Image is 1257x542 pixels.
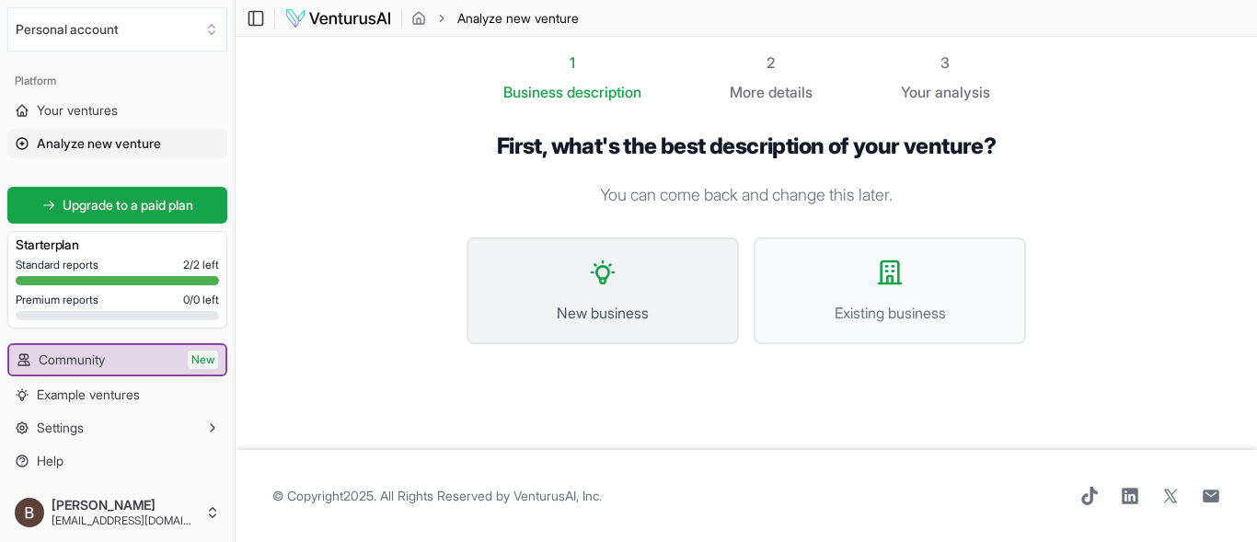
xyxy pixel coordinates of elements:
[7,490,227,535] button: [PERSON_NAME][EMAIL_ADDRESS][DOMAIN_NAME]
[16,236,219,254] h3: Starter plan
[754,237,1026,344] button: Existing business
[7,7,227,52] button: Select an organization
[63,196,193,214] span: Upgrade to a paid plan
[7,66,227,96] div: Platform
[457,9,579,28] span: Analyze new venture
[513,488,599,503] a: VenturusAI, Inc
[7,413,227,443] button: Settings
[15,498,44,527] img: ACg8ocJft3wruE2Md6CEY_k-z3h6nVI_Kf-rNsI1LgVGumgZRGYytw=s96-c
[730,52,813,74] div: 2
[730,81,765,103] span: More
[7,129,227,158] a: Analyze new venture
[774,302,1006,324] span: Existing business
[7,446,227,476] a: Help
[52,497,198,513] span: [PERSON_NAME]
[768,83,813,101] span: details
[935,83,990,101] span: analysis
[567,83,641,101] span: description
[7,380,227,409] a: Example ventures
[503,81,563,103] span: Business
[411,9,579,28] nav: breadcrumb
[37,101,118,120] span: Your ventures
[37,386,140,404] span: Example ventures
[16,258,98,272] span: Standard reports
[7,96,227,125] a: Your ventures
[901,81,931,103] span: Your
[37,134,161,153] span: Analyze new venture
[39,351,105,369] span: Community
[9,345,225,375] a: CommunityNew
[503,52,641,74] div: 1
[901,52,990,74] div: 3
[467,133,1026,160] h1: First, what's the best description of your venture?
[284,7,392,29] img: logo
[37,419,84,437] span: Settings
[37,452,63,470] span: Help
[467,182,1026,208] p: You can come back and change this later.
[183,258,219,272] span: 2 / 2 left
[183,293,219,307] span: 0 / 0 left
[487,302,719,324] span: New business
[467,237,739,344] button: New business
[272,487,602,505] span: © Copyright 2025 . All Rights Reserved by .
[188,351,218,369] span: New
[52,513,198,528] span: [EMAIL_ADDRESS][DOMAIN_NAME]
[16,293,98,307] span: Premium reports
[7,187,227,224] a: Upgrade to a paid plan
